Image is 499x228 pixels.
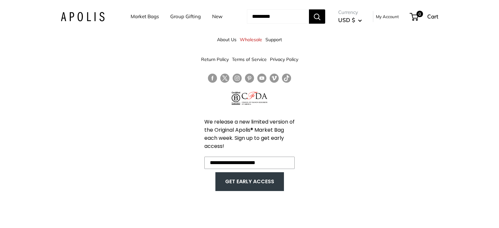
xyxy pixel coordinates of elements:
[282,74,291,83] a: Follow us on Tumblr
[338,17,355,23] span: USD $
[217,34,237,45] a: About Us
[242,92,267,105] img: Council of Fashion Designers of America Member
[338,15,362,25] button: USD $
[61,12,105,21] img: Apolis
[416,11,423,17] span: 0
[208,74,217,83] a: Follow us on Facebook
[233,74,242,83] a: Follow us on Instagram
[245,74,254,83] a: Follow us on Pinterest
[410,11,438,22] a: 0 Cart
[232,92,240,105] img: Certified B Corporation
[376,13,399,20] a: My Account
[270,74,279,83] a: Follow us on Vimeo
[232,54,267,65] a: Terms of Service
[240,34,262,45] a: Wholesale
[247,9,309,24] input: Search...
[170,12,201,21] a: Group Gifting
[204,118,295,150] span: We release a new limited version of the Original Apolis® Market Bag each week. Sign up to get ear...
[201,54,229,65] a: Return Policy
[270,54,298,65] a: Privacy Policy
[212,12,223,21] a: New
[338,8,362,17] span: Currency
[427,13,438,20] span: Cart
[265,34,282,45] a: Support
[204,157,295,169] input: Enter your email
[131,12,159,21] a: Market Bags
[309,9,325,24] button: Search
[220,74,229,85] a: Follow us on Twitter
[257,74,266,83] a: Follow us on YouTube
[222,175,277,188] button: GET EARLY ACCESS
